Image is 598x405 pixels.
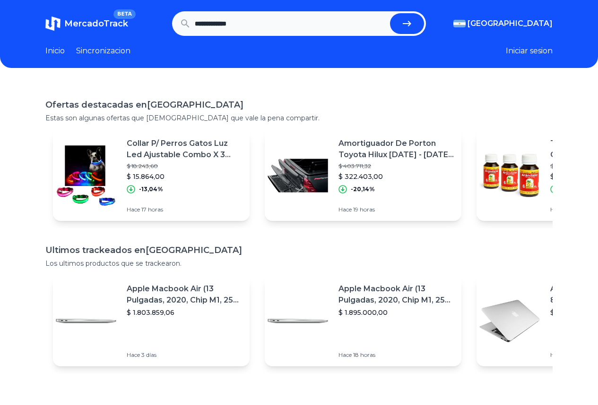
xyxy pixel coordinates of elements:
p: Apple Macbook Air (13 Pulgadas, 2020, Chip M1, 256 Gb De Ssd, 8 Gb De Ram) - Plata [127,283,242,306]
p: $ 1.895.000,00 [338,308,454,317]
p: Hace 17 horas [127,206,242,213]
img: Featured image [53,288,119,354]
img: Featured image [53,143,119,209]
a: Featured imageApple Macbook Air (13 Pulgadas, 2020, Chip M1, 256 Gb De Ssd, 8 Gb De Ram) - Plata$... [53,276,250,366]
p: -20,14% [351,186,375,193]
a: Inicio [45,45,65,57]
img: Featured image [265,288,331,354]
a: Featured imageApple Macbook Air (13 Pulgadas, 2020, Chip M1, 256 Gb De Ssd, 8 Gb De Ram) - Plata$... [265,276,461,366]
h1: Ofertas destacadas en [GEOGRAPHIC_DATA] [45,98,553,111]
p: $ 322.403,00 [338,172,454,181]
p: Hace 18 horas [338,351,454,359]
p: Apple Macbook Air (13 Pulgadas, 2020, Chip M1, 256 Gb De Ssd, 8 Gb De Ram) - Plata [338,283,454,306]
p: $ 15.864,00 [127,172,242,181]
p: $ 18.243,60 [127,162,242,170]
p: Collar P/ Perros Gatos Luz Led Ajustable Combo X 3 Collares [127,138,242,160]
img: Featured image [477,143,543,209]
p: Los ultimos productos que se trackearon. [45,259,553,268]
p: Hace 19 horas [338,206,454,213]
img: Featured image [265,143,331,209]
a: Featured imageCollar P/ Perros Gatos Luz Led Ajustable Combo X 3 Collares$ 18.243,60$ 15.864,00-1... [53,130,250,221]
p: $ 1.803.859,06 [127,308,242,317]
button: Iniciar sesion [506,45,553,57]
button: [GEOGRAPHIC_DATA] [453,18,553,29]
img: Argentina [453,20,466,27]
h1: Ultimos trackeados en [GEOGRAPHIC_DATA] [45,244,553,257]
p: Amortiguador De Porton Toyota Hilux [DATE] - [DATE] Original [338,138,454,160]
img: MercadoTrack [45,16,61,31]
img: Featured image [477,288,543,354]
a: MercadoTrackBETA [45,16,128,31]
span: BETA [113,9,136,19]
p: Estas son algunas ofertas que [DEMOGRAPHIC_DATA] que vale la pena compartir. [45,113,553,123]
a: Featured imageAmortiguador De Porton Toyota Hilux [DATE] - [DATE] Original$ 403.711,32$ 322.403,0... [265,130,461,221]
span: [GEOGRAPHIC_DATA] [468,18,553,29]
p: -13,04% [139,186,163,193]
p: Hace 3 días [127,351,242,359]
p: $ 403.711,32 [338,162,454,170]
span: MercadoTrack [64,18,128,29]
a: Sincronizacion [76,45,130,57]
